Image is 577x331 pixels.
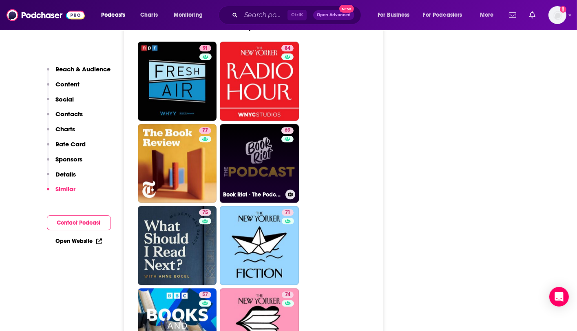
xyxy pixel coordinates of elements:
[526,8,539,22] a: Show notifications dropdown
[202,209,208,217] span: 75
[56,95,74,103] p: Social
[174,9,203,21] span: Monitoring
[135,9,163,22] a: Charts
[138,124,217,203] a: 77
[140,9,158,21] span: Charts
[285,209,290,217] span: 71
[56,155,83,163] p: Sponsors
[372,9,420,22] button: open menu
[47,110,83,125] button: Contacts
[56,185,76,193] p: Similar
[281,45,294,51] a: 84
[220,42,299,121] a: 84
[202,126,208,135] span: 77
[47,80,80,95] button: Content
[220,206,299,285] a: 71
[7,7,85,23] img: Podchaser - Follow, Share and Rate Podcasts
[168,9,213,22] button: open menu
[56,140,86,148] p: Rate Card
[474,9,504,22] button: open menu
[506,8,520,22] a: Show notifications dropdown
[226,6,369,24] div: Search podcasts, credits, & more...
[47,140,86,155] button: Rate Card
[282,209,294,216] a: 71
[95,9,136,22] button: open menu
[423,9,462,21] span: For Podcasters
[285,126,290,135] span: 69
[138,206,217,285] a: 75
[56,125,75,133] p: Charts
[47,170,76,185] button: Details
[56,80,80,88] p: Content
[313,10,354,20] button: Open AdvancedNew
[47,95,74,110] button: Social
[223,191,282,198] h3: Book Riot - The Podcast
[199,291,211,298] a: 57
[287,10,307,20] span: Ctrl K
[549,287,569,307] div: Open Intercom Messenger
[56,110,83,118] p: Contacts
[199,45,211,51] a: 91
[285,44,290,53] span: 84
[202,291,208,299] span: 57
[548,6,566,24] img: User Profile
[548,6,566,24] span: Logged in as shcarlos
[548,6,566,24] button: Show profile menu
[47,185,76,200] button: Similar
[203,44,208,53] span: 91
[378,9,410,21] span: For Business
[199,209,211,216] a: 75
[56,170,76,178] p: Details
[241,9,287,22] input: Search podcasts, credits, & more...
[47,65,111,80] button: Reach & Audience
[101,9,125,21] span: Podcasts
[480,9,494,21] span: More
[47,215,111,230] button: Contact Podcast
[47,155,83,170] button: Sponsors
[56,238,102,245] a: Open Website
[317,13,351,17] span: Open Advanced
[220,124,299,203] a: 69Book Riot - The Podcast
[47,125,75,140] button: Charts
[560,6,566,13] svg: Add a profile image
[282,291,294,298] a: 74
[418,9,474,22] button: open menu
[199,127,211,134] a: 77
[339,5,354,13] span: New
[138,42,217,121] a: 91
[281,127,294,134] a: 69
[285,291,290,299] span: 74
[56,65,111,73] p: Reach & Audience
